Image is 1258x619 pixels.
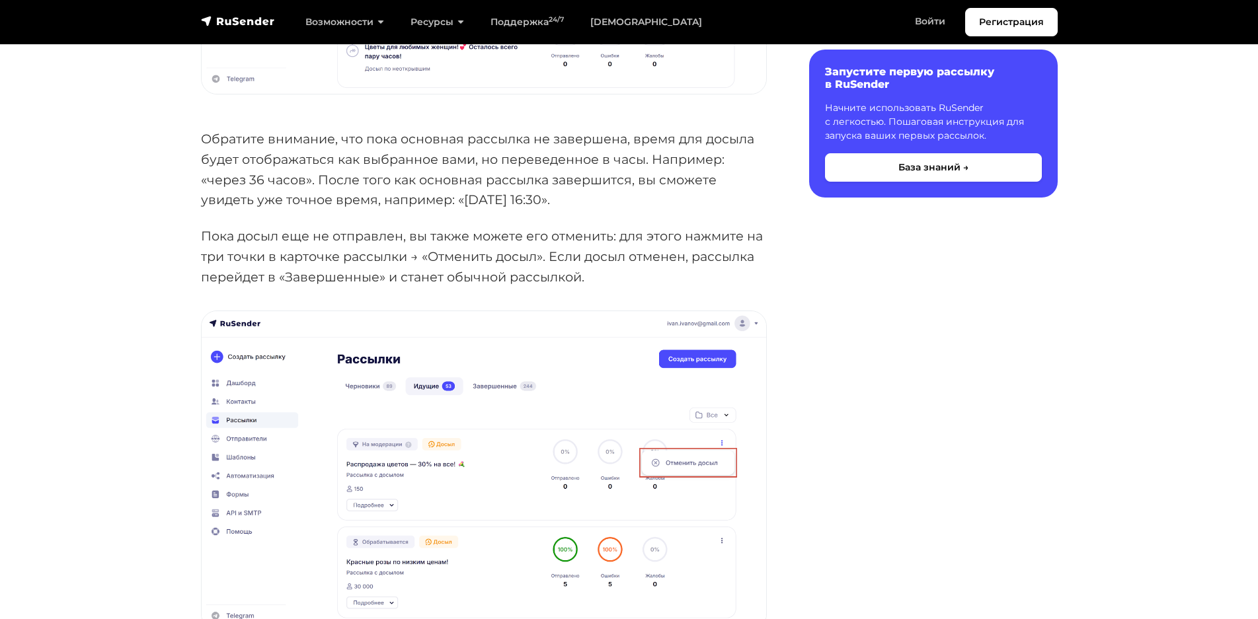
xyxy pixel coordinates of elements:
a: Ресурсы [397,9,477,36]
a: Поддержка24/7 [477,9,577,36]
p: Обратите внимание, что пока основная рассылка не завершена, время для досыла будет отображаться к... [201,129,767,210]
button: База знаний → [825,153,1042,182]
img: RuSender [201,15,275,28]
p: Пока досыл еще не отправлен, вы также можете его отменить: для этого нажмите на три точки в карто... [201,226,767,287]
a: [DEMOGRAPHIC_DATA] [577,9,715,36]
a: Запустите первую рассылку в RuSender Начните использовать RuSender с легкостью. Пошаговая инструк... [809,50,1058,198]
a: Войти [902,8,959,35]
a: Регистрация [965,8,1058,36]
a: Возможности [292,9,397,36]
h6: Запустите первую рассылку в RuSender [825,65,1042,91]
p: Начните использовать RuSender с легкостью. Пошаговая инструкция для запуска ваших первых рассылок. [825,101,1042,143]
sup: 24/7 [549,15,564,24]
